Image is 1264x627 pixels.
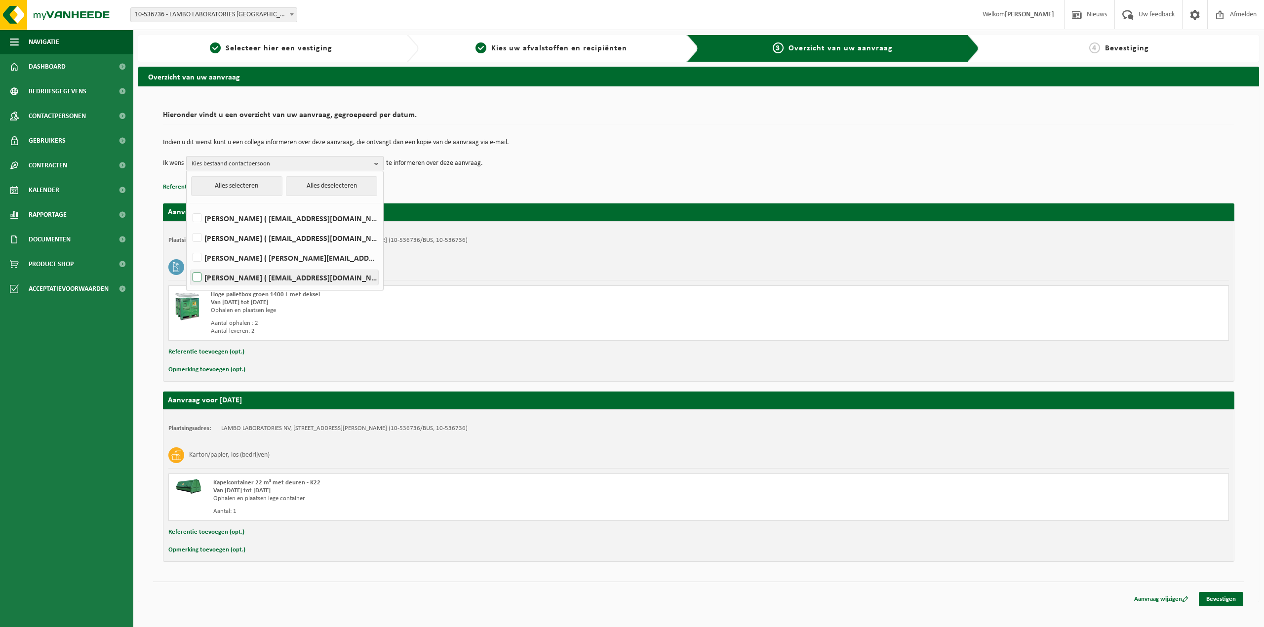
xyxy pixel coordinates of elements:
[213,487,271,494] strong: Van [DATE] tot [DATE]
[168,425,211,431] strong: Plaatsingsadres:
[1005,11,1054,18] strong: [PERSON_NAME]
[29,178,59,202] span: Kalender
[191,250,378,265] label: [PERSON_NAME] ( [PERSON_NAME][EMAIL_ADDRESS][DOMAIN_NAME] )
[29,54,66,79] span: Dashboard
[491,44,627,52] span: Kies uw afvalstoffen en recipiënten
[163,111,1234,124] h2: Hieronder vindt u een overzicht van uw aanvraag, gegroepeerd per datum.
[138,67,1259,86] h2: Overzicht van uw aanvraag
[29,128,66,153] span: Gebruikers
[211,319,736,327] div: Aantal ophalen : 2
[221,425,468,432] td: LAMBO LABORATORIES NV, [STREET_ADDRESS][PERSON_NAME] (10-536736/BUS, 10-536736)
[1089,42,1100,53] span: 4
[29,104,86,128] span: Contactpersonen
[130,7,297,22] span: 10-536736 - LAMBO LABORATORIES NV - WIJNEGEM
[29,153,67,178] span: Contracten
[1105,44,1149,52] span: Bevestiging
[174,291,201,320] img: PB-HB-1400-HPE-GN-11.png
[1199,592,1243,606] a: Bevestigen
[143,42,399,54] a: 1Selecteer hier een vestiging
[213,495,738,503] div: Ophalen en plaatsen lege container
[168,396,242,404] strong: Aanvraag voor [DATE]
[168,346,244,358] button: Referentie toevoegen (opt.)
[213,479,320,486] span: Kapelcontainer 22 m³ met deuren - K22
[163,139,1234,146] p: Indien u dit wenst kunt u een collega informeren over deze aanvraag, die ontvangt dan een kopie v...
[163,181,239,194] button: Referentie toevoegen (opt.)
[213,508,738,515] div: Aantal: 1
[211,299,268,306] strong: Van [DATE] tot [DATE]
[29,276,109,301] span: Acceptatievoorwaarden
[191,231,378,245] label: [PERSON_NAME] ( [EMAIL_ADDRESS][DOMAIN_NAME] )
[29,227,71,252] span: Documenten
[168,526,244,539] button: Referentie toevoegen (opt.)
[1127,592,1196,606] a: Aanvraag wijzigen
[186,156,384,171] button: Kies bestaand contactpersoon
[191,211,378,226] label: [PERSON_NAME] ( [EMAIL_ADDRESS][DOMAIN_NAME] )
[131,8,297,22] span: 10-536736 - LAMBO LABORATORIES NV - WIJNEGEM
[789,44,893,52] span: Overzicht van uw aanvraag
[191,270,378,285] label: [PERSON_NAME] ( [EMAIL_ADDRESS][DOMAIN_NAME] )
[211,291,320,298] span: Hoge palletbox groen 1400 L met deksel
[168,208,242,216] strong: Aanvraag voor [DATE]
[168,237,211,243] strong: Plaatsingsadres:
[29,252,74,276] span: Product Shop
[163,156,184,171] p: Ik wens
[211,327,736,335] div: Aantal leveren: 2
[29,202,67,227] span: Rapportage
[773,42,784,53] span: 3
[210,42,221,53] span: 1
[174,479,203,494] img: HK-XK-22-GN-00.png
[29,79,86,104] span: Bedrijfsgegevens
[424,42,679,54] a: 2Kies uw afvalstoffen en recipiënten
[226,44,332,52] span: Selecteer hier een vestiging
[189,447,270,463] h3: Karton/papier, los (bedrijven)
[211,307,736,314] div: Ophalen en plaatsen lege
[286,176,377,196] button: Alles deselecteren
[29,30,59,54] span: Navigatie
[168,363,245,376] button: Opmerking toevoegen (opt.)
[168,544,245,556] button: Opmerking toevoegen (opt.)
[386,156,483,171] p: te informeren over deze aanvraag.
[192,157,370,171] span: Kies bestaand contactpersoon
[475,42,486,53] span: 2
[191,176,282,196] button: Alles selecteren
